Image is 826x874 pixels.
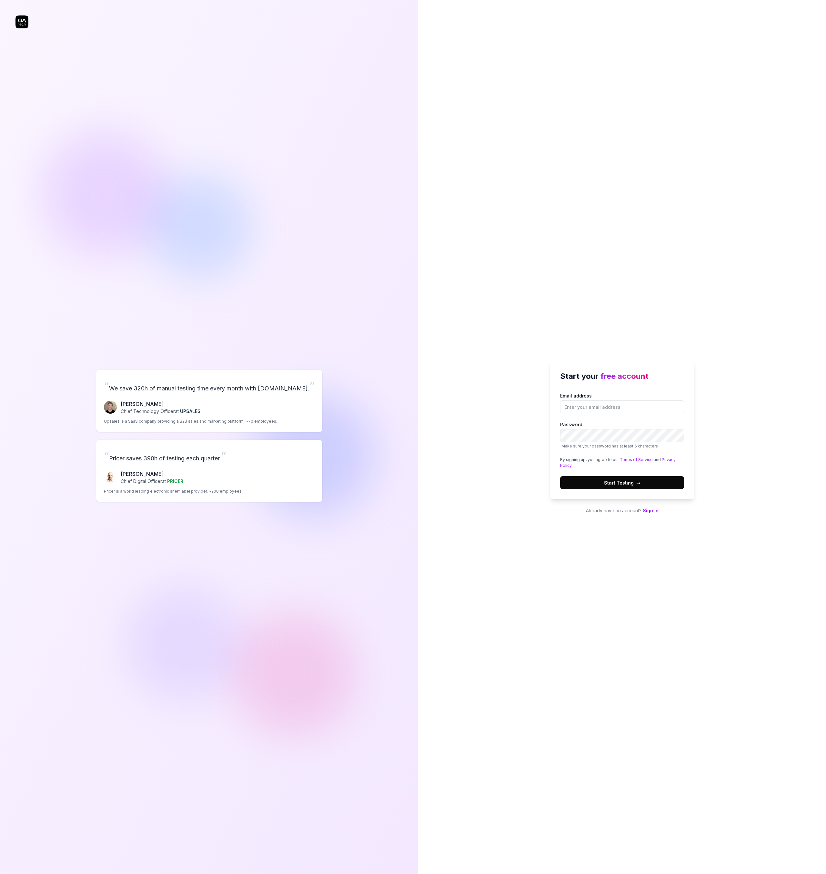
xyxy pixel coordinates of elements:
span: Make sure your password has at least 6 characters [561,444,658,448]
p: Pricer is a world leading electronic shelf label provider. ~200 employees. [104,488,243,494]
p: Upsales is a SaaS company providing a B2B sales and marketing platform. ~70 employees. [104,418,277,424]
img: Fredrik Seidl [104,401,117,414]
img: Chris Chalkitis [104,471,117,484]
p: Chief Technology Officer at [121,408,201,415]
span: “ [104,449,109,463]
p: Chief Digital Officer at [121,478,183,485]
h2: Start your [560,370,684,382]
p: Pricer saves 390h of testing each quarter. [104,447,315,465]
p: [PERSON_NAME] [121,470,183,478]
a: Sign in [643,508,659,513]
input: PasswordMake sure your password has at least 6 characters [560,429,684,442]
input: Email address [560,400,684,413]
span: free account [600,371,649,381]
span: ” [309,379,315,393]
span: UPSALES [180,408,201,414]
span: → [636,479,640,486]
a: “We save 320h of manual testing time every month with [DOMAIN_NAME].”Fredrik Seidl[PERSON_NAME]Ch... [96,370,322,432]
span: PRICER [167,478,183,484]
p: Already have an account? [550,507,694,514]
span: “ [104,379,109,393]
p: We save 320h of manual testing time every month with [DOMAIN_NAME]. [104,378,315,395]
div: By signing up, you agree to our and [560,457,684,468]
label: Password [560,421,684,449]
span: ” [221,449,226,463]
a: “Pricer saves 390h of testing each quarter.”Chris Chalkitis[PERSON_NAME]Chief Digital Officerat P... [96,440,322,502]
p: [PERSON_NAME] [121,400,201,408]
a: Terms of Service [620,457,653,462]
label: Email address [560,392,684,413]
span: Start Testing [604,479,640,486]
button: Start Testing→ [560,476,684,489]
